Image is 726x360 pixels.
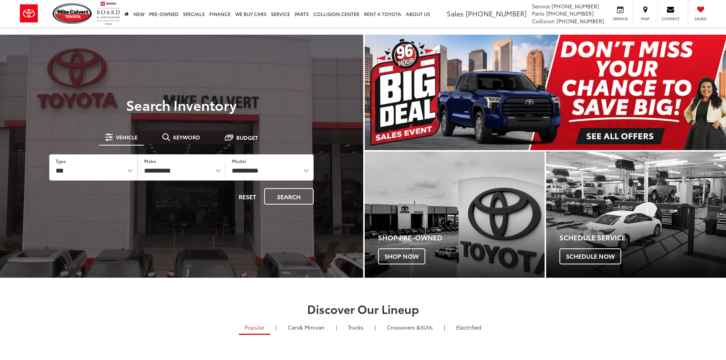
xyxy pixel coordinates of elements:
li: | [274,323,279,331]
a: SUVs [381,321,439,334]
label: Type [56,158,66,164]
span: Sales [447,8,464,18]
h4: Schedule Service [559,234,726,242]
span: Shop Now [378,248,425,264]
span: Service [532,2,550,10]
span: Service [612,16,629,21]
label: Model [232,158,246,164]
span: Saved [692,16,709,21]
button: Reset [232,188,263,205]
a: Shop Pre-Owned Shop Now [365,152,545,278]
h2: Discover Our Lineup [95,302,632,315]
span: & Minivan [299,323,325,331]
li: | [373,323,378,331]
label: Make [144,158,156,164]
a: Popular [239,321,270,335]
span: Keyword [173,134,200,140]
span: [PHONE_NUMBER] [551,2,599,10]
span: Contact [662,16,680,21]
li: | [334,323,339,331]
span: Parts [532,10,545,17]
span: [PHONE_NUMBER] [466,8,527,18]
img: Mike Calvert Toyota [53,3,93,24]
span: Map [637,16,654,21]
a: Schedule Service Schedule Now [546,152,726,278]
span: Budget [236,135,258,140]
a: Trucks [342,321,369,334]
a: Electrified [450,321,487,334]
a: Cars [282,321,330,334]
li: | [442,323,447,331]
h3: Search Inventory [32,97,331,112]
span: [PHONE_NUMBER] [546,10,594,17]
div: Toyota [546,152,726,278]
div: Toyota [365,152,545,278]
span: Collision [532,17,555,25]
span: Crossovers & [387,323,420,331]
button: Search [264,188,314,205]
span: Schedule Now [559,248,621,264]
h4: Shop Pre-Owned [378,234,545,242]
span: Vehicle [116,134,138,140]
span: [PHONE_NUMBER] [556,17,604,25]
